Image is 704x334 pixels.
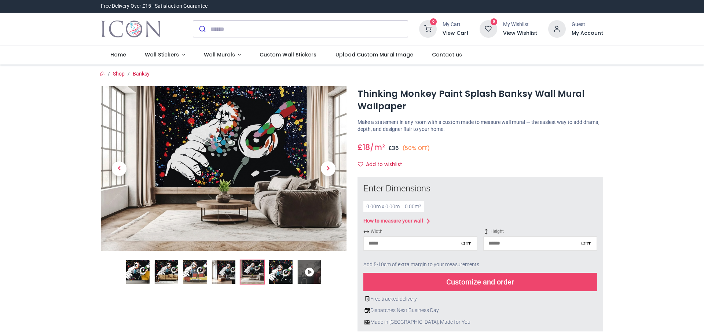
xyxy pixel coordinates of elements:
a: Next [310,111,346,226]
span: Home [110,51,126,58]
img: WS-73063-05 [241,260,264,284]
div: Dispatches Next Business Day [363,307,597,314]
button: Submit [193,21,210,37]
a: Previous [101,111,137,226]
a: 0 [480,26,497,32]
a: Shop [113,71,125,77]
span: Next [321,161,335,176]
div: cm ▾ [581,240,591,247]
a: View Cart [443,30,469,37]
div: Guest [572,21,603,28]
img: WS-73063-04 [212,260,235,284]
img: WS-73063-03 [183,260,207,284]
a: View Wishlist [503,30,537,37]
span: Width [363,228,477,235]
img: WS-73063-02 [155,260,178,284]
span: Contact us [432,51,462,58]
div: 0.00 m x 0.00 m = 0.00 m² [363,201,424,213]
small: (50% OFF) [402,144,430,152]
div: Free Delivery Over £15 - Satisfaction Guarantee [101,3,208,10]
div: Made in [GEOGRAPHIC_DATA], Made for You [363,319,597,326]
span: Custom Wall Stickers [260,51,316,58]
img: WS-73063-05 [101,86,346,251]
img: uk [364,319,370,325]
span: Height [483,228,597,235]
span: 18 [363,142,370,153]
h1: Thinking Monkey Paint Splash Banksy Wall Mural Wallpaper [357,88,603,113]
div: Add 5-10cm of extra margin to your measurements. [363,257,597,273]
sup: 0 [491,18,498,25]
img: Thinking Monkey Paint Splash Banksy Wall Mural Wallpaper [126,260,150,284]
iframe: Customer reviews powered by Trustpilot [449,3,603,10]
a: 0 [419,26,437,32]
span: £ [357,142,370,153]
a: Banksy [133,71,150,77]
img: Icon Wall Stickers [101,19,161,39]
div: Customize and order [363,273,597,291]
img: WS-73063-06 [269,260,293,284]
span: 36 [392,144,399,152]
a: Logo of Icon Wall Stickers [101,19,161,39]
sup: 0 [430,18,437,25]
div: My Cart [443,21,469,28]
div: How to measure your wall [363,217,423,225]
button: Add to wishlistAdd to wishlist [357,158,408,171]
span: Upload Custom Mural Image [335,51,413,58]
span: Previous [112,161,126,176]
div: cm ▾ [461,240,471,247]
div: Free tracked delivery [363,296,597,303]
span: /m² [370,142,385,153]
a: My Account [572,30,603,37]
div: My Wishlist [503,21,537,28]
span: Wall Murals [204,51,235,58]
div: Enter Dimensions [363,183,597,195]
span: Wall Stickers [145,51,179,58]
span: £ [388,144,399,152]
a: Wall Stickers [135,45,194,65]
a: Wall Murals [194,45,250,65]
i: Add to wishlist [358,162,363,167]
p: Make a statement in any room with a custom made to measure wall mural — the easiest way to add dr... [357,119,603,133]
